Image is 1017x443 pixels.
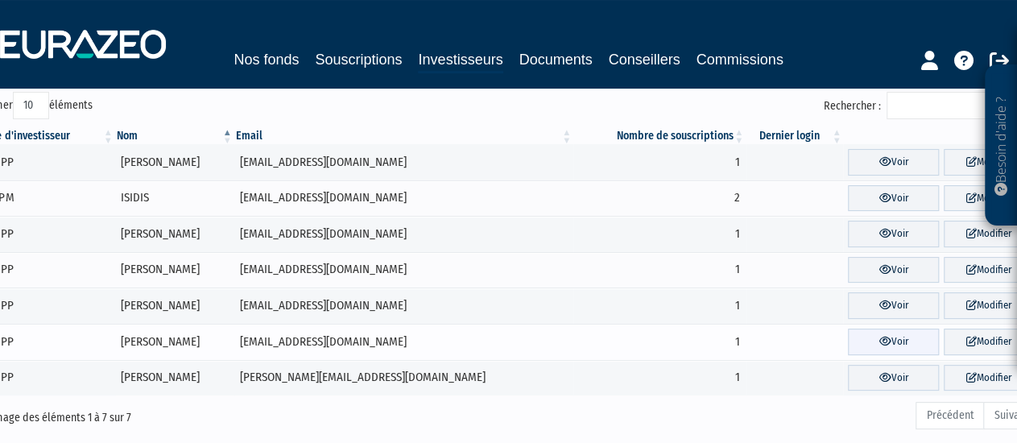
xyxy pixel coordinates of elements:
a: Commissions [697,48,783,71]
th: Email : activer pour trier la colonne par ordre croissant [234,128,573,144]
th: Nom : activer pour trier la colonne par ordre d&eacute;croissant [115,128,234,144]
td: [EMAIL_ADDRESS][DOMAIN_NAME] [234,144,573,180]
td: 1 [573,144,746,180]
th: Nombre de souscriptions : activer pour trier la colonne par ordre croissant [573,128,746,144]
td: [PERSON_NAME] [115,144,234,180]
a: Souscriptions [315,48,402,71]
td: 2 [573,180,746,217]
a: Voir [848,365,939,391]
a: Voir [848,185,939,212]
td: 1 [573,252,746,288]
td: ISIDIS [115,180,234,217]
select: Afficheréléments [13,92,49,119]
a: Voir [848,257,939,284]
th: Dernier login : activer pour trier la colonne par ordre croissant [746,128,843,144]
td: 1 [573,360,746,396]
a: Voir [848,329,939,355]
td: [EMAIL_ADDRESS][DOMAIN_NAME] [234,252,573,288]
a: Documents [519,48,593,71]
td: [PERSON_NAME] [115,252,234,288]
a: Voir [848,221,939,247]
p: Besoin d'aide ? [992,73,1011,218]
a: Conseillers [609,48,680,71]
td: [EMAIL_ADDRESS][DOMAIN_NAME] [234,324,573,360]
td: 1 [573,216,746,252]
td: [PERSON_NAME] [115,360,234,396]
td: [PERSON_NAME][EMAIL_ADDRESS][DOMAIN_NAME] [234,360,573,396]
td: 1 [573,288,746,324]
td: [EMAIL_ADDRESS][DOMAIN_NAME] [234,288,573,324]
a: Voir [848,292,939,319]
td: [PERSON_NAME] [115,288,234,324]
td: [EMAIL_ADDRESS][DOMAIN_NAME] [234,180,573,217]
td: [EMAIL_ADDRESS][DOMAIN_NAME] [234,216,573,252]
a: Voir [848,149,939,176]
td: [PERSON_NAME] [115,216,234,252]
a: Nos fonds [234,48,299,71]
td: 1 [573,324,746,360]
td: [PERSON_NAME] [115,324,234,360]
a: Investisseurs [418,48,502,73]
